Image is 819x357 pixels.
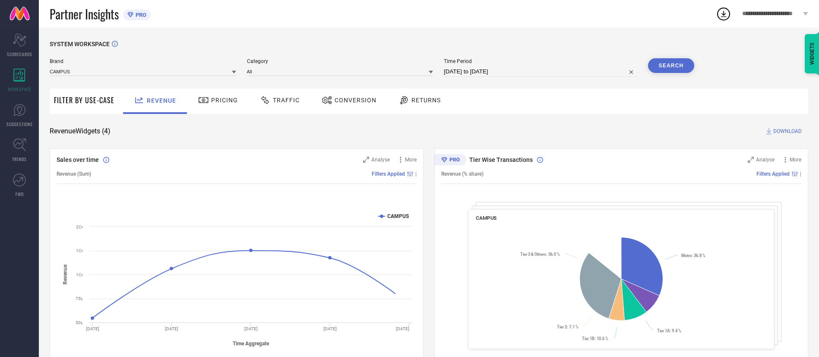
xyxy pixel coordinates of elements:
[469,156,533,163] span: Tier Wise Transactions
[557,325,578,329] text: : 7.1 %
[681,253,705,258] text: : 36.8 %
[86,326,99,331] text: [DATE]
[244,326,258,331] text: [DATE]
[335,97,376,104] span: Conversion
[211,97,238,104] span: Pricing
[396,326,409,331] text: [DATE]
[520,252,546,257] tspan: Tier 3 & Others
[57,171,91,177] span: Revenue (Sum)
[582,336,594,341] tspan: Tier 1B
[54,95,114,105] span: Filter By Use-Case
[476,215,496,221] span: CAMPUS
[273,97,300,104] span: Traffic
[50,41,110,47] span: SYSTEM WORKSPACE
[405,157,417,163] span: More
[371,157,390,163] span: Analyse
[657,329,670,333] tspan: Tier 1A
[657,329,681,333] text: : 9.4 %
[50,58,236,64] span: Brand
[444,66,637,77] input: Select time period
[441,171,484,177] span: Revenue (% share)
[165,326,178,331] text: [DATE]
[16,191,24,197] span: FWD
[363,157,369,163] svg: Zoom
[415,171,417,177] span: |
[147,97,176,104] span: Revenue
[57,156,99,163] span: Sales over time
[372,171,405,177] span: Filters Applied
[748,157,754,163] svg: Zoom
[6,121,33,127] span: SUGGESTIONS
[76,272,83,277] text: 1Cr
[756,157,775,163] span: Analyse
[62,264,68,284] tspan: Revenue
[247,58,433,64] span: Category
[76,320,83,325] text: 50L
[790,157,801,163] span: More
[7,51,32,57] span: SCORECARDS
[8,86,32,92] span: WORKSPACE
[76,224,83,229] text: 2Cr
[648,58,695,73] button: Search
[411,97,441,104] span: Returns
[520,252,560,257] text: : 36.0 %
[133,12,146,18] span: PRO
[773,127,802,136] span: DOWNLOAD
[716,6,731,22] div: Open download list
[76,296,83,301] text: 75L
[50,127,111,136] span: Revenue Widgets ( 4 )
[756,171,790,177] span: Filters Applied
[76,248,83,253] text: 1Cr
[681,253,692,258] tspan: Metro
[800,171,801,177] span: |
[323,326,337,331] text: [DATE]
[12,156,27,162] span: TRENDS
[387,213,409,219] text: CAMPUS
[582,336,608,341] text: : 10.6 %
[434,154,466,167] div: Premium
[444,58,637,64] span: Time Period
[50,5,119,23] span: Partner Insights
[557,325,566,329] tspan: Tier 2
[233,341,269,347] tspan: Time Aggregate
